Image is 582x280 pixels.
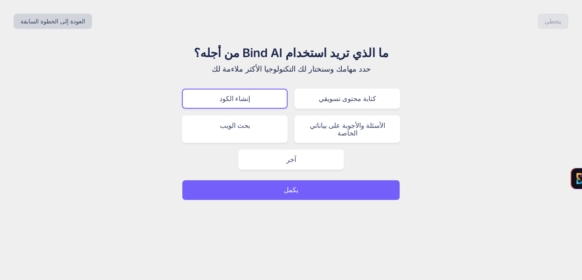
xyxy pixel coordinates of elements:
font: العودة إلى الخطوة السابقة [20,18,85,25]
font: يكمل [284,186,298,193]
font: آخر [286,155,296,164]
font: بحث الويب [220,121,250,130]
font: الأسئلة والأجوبة على بياناتي الخاصة [310,121,385,137]
font: كتابة محتوى تسويقي [319,94,376,103]
font: يتخطى [545,18,562,25]
button: يكمل [182,180,400,200]
font: حدد مهامك وسنختار لك التكنولوجيا الأكثر ملاءمة لك [212,64,371,73]
button: يتخطى [538,14,568,29]
font: إنشاء الكود [219,94,250,103]
button: العودة إلى الخطوة السابقة [14,14,92,29]
font: ما الذي تريد استخدام Bind AI من أجله؟ [194,46,389,60]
